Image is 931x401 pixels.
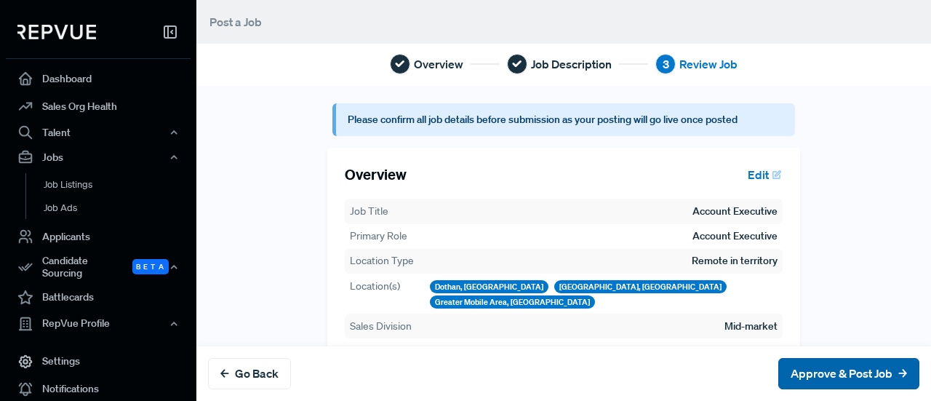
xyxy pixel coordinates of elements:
[349,278,429,310] th: Location(s)
[679,55,738,73] span: Review Job
[332,103,795,136] article: Please confirm all job details before submission as your posting will go live once posted
[430,280,548,293] div: Dothan, [GEOGRAPHIC_DATA]
[692,203,778,220] td: Account Executive
[531,55,612,73] span: Job Description
[430,295,595,309] div: Greater Mobile Area, [GEOGRAPHIC_DATA]
[778,358,919,389] button: Approve & Post Job
[208,358,291,389] button: Go Back
[6,311,191,336] button: RepVue Profile
[6,65,191,92] a: Dashboard
[25,196,210,220] a: Job Ads
[349,318,457,335] th: Sales Division
[25,173,210,196] a: Job Listings
[17,25,96,39] img: RepVue
[6,250,191,284] button: Candidate Sourcing Beta
[655,54,676,74] div: 3
[349,203,457,220] th: Job Title
[6,223,191,250] a: Applicants
[724,318,778,335] td: Mid-market
[414,55,463,73] span: Overview
[349,253,457,269] th: Location Type
[6,92,191,120] a: Sales Org Health
[349,228,457,245] th: Primary Role
[349,343,457,360] th: Years of Experience
[691,253,778,269] td: Remote in territory
[345,166,407,183] h5: Overview
[6,250,191,284] div: Candidate Sourcing
[6,145,191,170] button: Jobs
[741,162,783,187] button: Edit
[209,15,262,29] span: Post a Job
[692,228,778,245] td: Account Executive
[6,120,191,145] button: Talent
[6,348,191,376] a: Settings
[554,280,727,293] div: [GEOGRAPHIC_DATA], [GEOGRAPHIC_DATA]
[734,343,778,360] td: 3-4 years
[132,259,169,274] span: Beta
[6,284,191,311] a: Battlecards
